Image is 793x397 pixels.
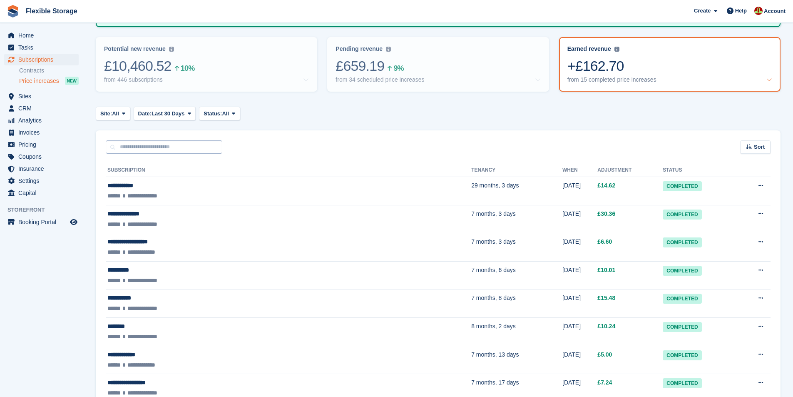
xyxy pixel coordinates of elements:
th: Tenancy [471,164,562,177]
span: Insurance [18,163,68,175]
a: Potential new revenue £10,460.52 10% from 446 subscriptions [96,37,317,92]
span: Site: [100,110,112,118]
span: [DATE] [562,210,581,217]
div: Earned revenue [567,45,611,52]
th: Adjustment [597,164,663,177]
span: [DATE] [562,351,581,358]
span: 7 months, 8 days [471,295,516,301]
span: 29 months, 3 days [471,182,519,189]
span: Completed [663,350,701,360]
a: menu [4,187,79,199]
span: Invoices [18,127,68,138]
th: Subscription [106,164,471,177]
span: Create [694,7,711,15]
a: menu [4,30,79,41]
span: Status: [204,110,222,118]
span: Home [18,30,68,41]
span: 7 months, 13 days [471,351,519,358]
th: Status [663,164,737,177]
span: Account [764,7,786,15]
span: £10.01 [597,267,615,273]
div: from 446 subscriptions [104,76,163,83]
span: [DATE] [562,238,581,245]
span: £5.00 [597,351,612,358]
div: Pending revenue [336,45,383,52]
a: menu [4,54,79,65]
span: CRM [18,102,68,114]
span: 7 months, 17 days [471,379,519,386]
span: 7 months, 3 days [471,238,516,245]
a: Flexible Storage [22,4,81,18]
span: Completed [663,181,701,191]
span: Booking Portal [18,216,68,228]
span: 7 months, 3 days [471,210,516,217]
span: Completed [663,322,701,332]
span: [DATE] [562,182,581,189]
span: [DATE] [562,295,581,301]
a: Contracts [19,67,79,75]
span: £30.36 [597,210,615,217]
img: David Jones [754,7,763,15]
span: Completed [663,378,701,388]
a: Earned revenue +£162.70 from 15 completed price increases [559,37,781,92]
div: £10,460.52 [104,57,309,75]
span: Sort [754,143,765,151]
span: Sites [18,90,68,102]
th: When [562,164,597,177]
a: Preview store [69,217,79,227]
a: menu [4,151,79,162]
a: menu [4,102,79,114]
div: 9% [393,65,403,71]
a: menu [4,216,79,228]
span: £6.60 [597,238,612,245]
a: menu [4,90,79,102]
span: Help [735,7,747,15]
span: Analytics [18,115,68,126]
span: Tasks [18,42,68,53]
a: menu [4,163,79,175]
span: [DATE] [562,379,581,386]
span: 8 months, 2 days [471,323,516,330]
span: £10.24 [597,323,615,330]
img: stora-icon-8386f47178a22dfd0bd8f6a31ec36ba5ce8667c1dd55bd0f319d3a0aa187defe.svg [7,5,19,17]
div: Potential new revenue [104,45,166,52]
span: [DATE] [562,323,581,330]
span: Completed [663,210,701,220]
a: menu [4,175,79,187]
span: Pricing [18,139,68,150]
div: +£162.70 [567,57,772,75]
span: Completed [663,294,701,304]
a: menu [4,42,79,53]
img: icon-info-grey-7440780725fd019a000dd9b08b2336e03edf1995a4989e88bcd33f0948082b44.svg [614,47,619,52]
button: Date: Last 30 Days [134,107,196,120]
span: Settings [18,175,68,187]
span: £14.62 [597,182,615,189]
span: All [222,110,229,118]
span: Storefront [7,206,83,214]
span: Last 30 Days [152,110,185,118]
span: Completed [663,266,701,276]
button: Site: All [96,107,130,120]
a: menu [4,127,79,138]
a: menu [4,139,79,150]
button: Status: All [199,107,240,120]
div: 10% [181,65,194,71]
span: Completed [663,237,701,247]
span: £15.48 [597,295,615,301]
div: NEW [65,77,79,85]
span: Price increases [19,77,59,85]
span: All [112,110,119,118]
a: menu [4,115,79,126]
span: Date: [138,110,152,118]
a: Price increases NEW [19,76,79,85]
a: Pending revenue £659.19 9% from 34 scheduled price increases [327,37,549,92]
span: £7.24 [597,379,612,386]
span: [DATE] [562,267,581,273]
img: icon-info-grey-7440780725fd019a000dd9b08b2336e03edf1995a4989e88bcd33f0948082b44.svg [386,47,391,52]
span: Subscriptions [18,54,68,65]
img: icon-info-grey-7440780725fd019a000dd9b08b2336e03edf1995a4989e88bcd33f0948082b44.svg [169,47,174,52]
div: from 15 completed price increases [567,76,656,83]
span: Capital [18,187,68,199]
span: 7 months, 6 days [471,267,516,273]
span: Coupons [18,151,68,162]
